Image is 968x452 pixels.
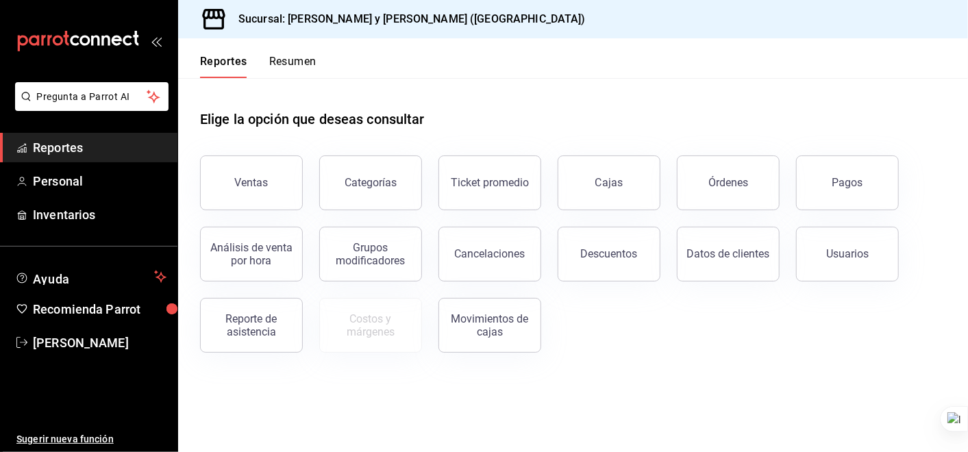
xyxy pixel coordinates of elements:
div: Órdenes [708,176,748,189]
button: Categorías [319,155,422,210]
button: Datos de clientes [677,227,780,281]
button: Pagos [796,155,899,210]
button: Reporte de asistencia [200,298,303,353]
div: Ticket promedio [451,176,529,189]
a: Cajas [558,155,660,210]
div: Datos de clientes [687,247,770,260]
button: open_drawer_menu [151,36,162,47]
h3: Sucursal: [PERSON_NAME] y [PERSON_NAME] ([GEOGRAPHIC_DATA]) [227,11,586,27]
span: Sugerir nueva función [16,432,166,447]
span: Pregunta a Parrot AI [37,90,147,104]
div: Descuentos [581,247,638,260]
button: Análisis de venta por hora [200,227,303,281]
div: navigation tabs [200,55,317,78]
span: Recomienda Parrot [33,300,166,318]
button: Ventas [200,155,303,210]
button: Movimientos de cajas [438,298,541,353]
a: Pregunta a Parrot AI [10,99,169,114]
button: Ticket promedio [438,155,541,210]
span: Inventarios [33,205,166,224]
button: Pregunta a Parrot AI [15,82,169,111]
div: Reporte de asistencia [209,312,294,338]
div: Usuarios [826,247,869,260]
button: Contrata inventarios para ver este reporte [319,298,422,353]
div: Categorías [345,176,397,189]
div: Cajas [595,175,623,191]
span: Reportes [33,138,166,157]
div: Movimientos de cajas [447,312,532,338]
div: Grupos modificadores [328,241,413,267]
div: Análisis de venta por hora [209,241,294,267]
div: Ventas [235,176,269,189]
span: Ayuda [33,268,149,285]
span: [PERSON_NAME] [33,334,166,352]
button: Reportes [200,55,247,78]
h1: Elige la opción que deseas consultar [200,109,425,129]
button: Resumen [269,55,317,78]
div: Costos y márgenes [328,312,413,338]
button: Órdenes [677,155,780,210]
button: Cancelaciones [438,227,541,281]
button: Grupos modificadores [319,227,422,281]
span: Personal [33,172,166,190]
div: Pagos [832,176,863,189]
button: Descuentos [558,227,660,281]
div: Cancelaciones [455,247,525,260]
button: Usuarios [796,227,899,281]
